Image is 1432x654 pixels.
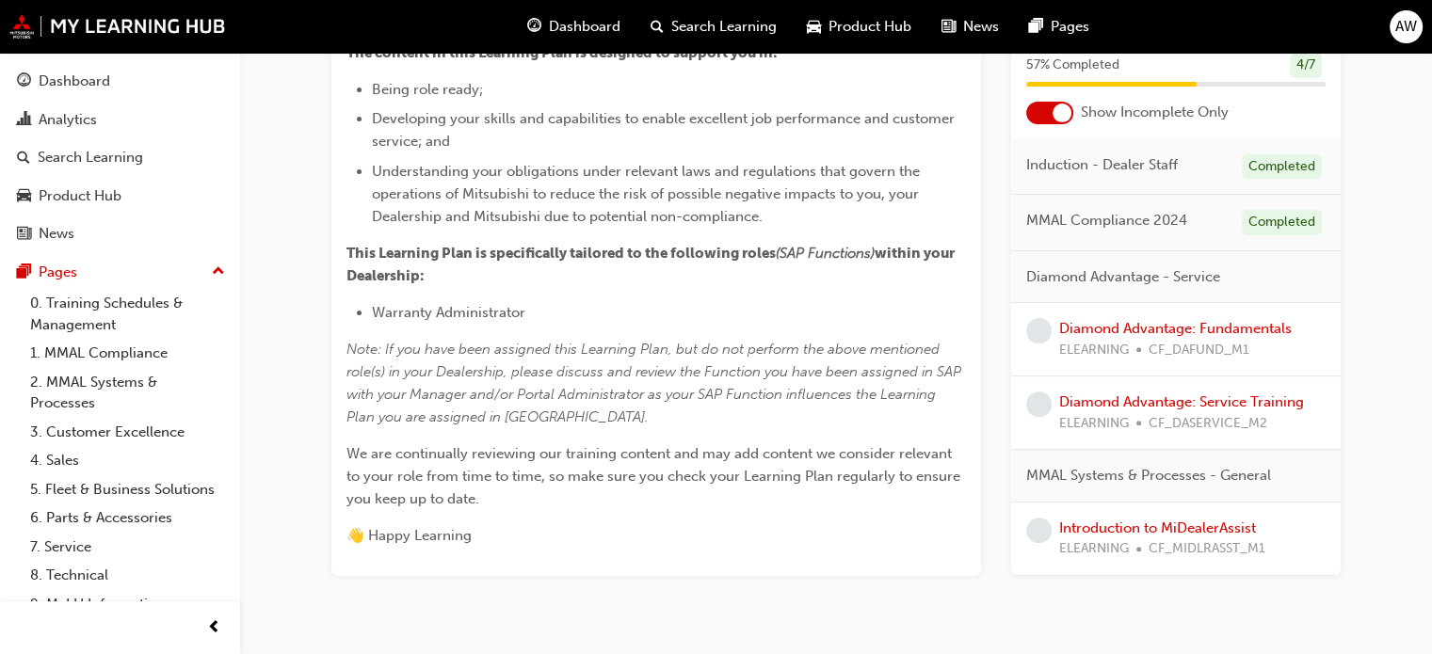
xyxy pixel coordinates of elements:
[1081,102,1229,123] span: Show Incomplete Only
[1149,538,1265,560] span: CF_MIDLRASST_M1
[8,60,233,255] button: DashboardAnalyticsSearch LearningProduct HubNews
[8,103,233,137] a: Analytics
[1149,340,1249,361] span: CF_DAFUND_M1
[39,71,110,92] div: Dashboard
[1059,320,1292,337] a: Diamond Advantage: Fundamentals
[39,109,97,131] div: Analytics
[1051,16,1089,38] span: Pages
[39,185,121,207] div: Product Hub
[17,73,31,90] span: guage-icon
[23,339,233,368] a: 1. MMAL Compliance
[23,289,233,339] a: 0. Training Schedules & Management
[212,260,225,284] span: up-icon
[23,418,233,447] a: 3. Customer Excellence
[1290,53,1322,78] div: 4 / 7
[17,112,31,129] span: chart-icon
[8,64,233,99] a: Dashboard
[1059,519,1256,536] a: Introduction to MiDealerAssist
[1059,393,1304,410] a: Diamond Advantage: Service Training
[17,226,31,243] span: news-icon
[512,8,636,46] a: guage-iconDashboard
[17,150,30,167] span: search-icon
[1026,154,1178,176] span: Induction - Dealer Staff
[829,16,911,38] span: Product Hub
[1242,210,1322,235] div: Completed
[17,264,31,281] span: pages-icon
[549,16,620,38] span: Dashboard
[346,44,778,61] span: The content in this Learning Plan is designed to support you in:
[636,8,792,46] a: search-iconSearch Learning
[23,590,233,619] a: 9. MyLH Information
[346,341,965,425] span: Note: If you have been assigned this Learning Plan, but do not perform the above mentioned role(s...
[39,223,74,245] div: News
[23,561,233,590] a: 8. Technical
[23,533,233,562] a: 7. Service
[1395,16,1417,38] span: AW
[1149,413,1267,435] span: CF_DASERVICE_M2
[372,110,958,150] span: Developing your skills and capabilities to enable excellent job performance and customer service;...
[207,616,221,640] span: prev-icon
[1026,55,1119,76] span: 57 % Completed
[1026,465,1271,487] span: MMAL Systems & Processes - General
[1242,154,1322,180] div: Completed
[346,245,776,262] span: This Learning Plan is specifically tailored to the following roles
[23,446,233,475] a: 4. Sales
[1026,391,1052,417] span: learningRecordVerb_NONE-icon
[8,255,233,290] button: Pages
[941,15,956,39] span: news-icon
[372,304,525,321] span: Warranty Administrator
[651,15,664,39] span: search-icon
[372,163,924,225] span: Understanding your obligations under relevant laws and regulations that govern the operations of ...
[8,179,233,214] a: Product Hub
[23,368,233,418] a: 2. MMAL Systems & Processes
[17,188,31,205] span: car-icon
[23,475,233,504] a: 5. Fleet & Business Solutions
[1026,318,1052,343] span: learningRecordVerb_NONE-icon
[9,14,226,39] img: mmal
[346,245,957,284] span: within your Dealership:
[346,527,472,544] span: 👋 Happy Learning
[776,245,875,262] span: (SAP Functions)
[1059,413,1129,435] span: ELEARNING
[8,216,233,251] a: News
[1026,266,1220,288] span: Diamond Advantage - Service
[1059,340,1129,361] span: ELEARNING
[1390,10,1423,43] button: AW
[926,8,1014,46] a: news-iconNews
[1026,210,1187,231] span: MMAL Compliance 2024
[372,81,483,98] span: Being role ready;
[671,16,777,38] span: Search Learning
[1014,8,1104,46] a: pages-iconPages
[1026,518,1052,543] span: learningRecordVerb_NONE-icon
[807,15,821,39] span: car-icon
[527,15,541,39] span: guage-icon
[346,445,964,507] span: We are continually reviewing our training content and may add content we consider relevant to you...
[1059,538,1129,560] span: ELEARNING
[39,262,77,283] div: Pages
[1029,15,1043,39] span: pages-icon
[963,16,999,38] span: News
[38,147,143,168] div: Search Learning
[792,8,926,46] a: car-iconProduct Hub
[8,140,233,175] a: Search Learning
[23,503,233,533] a: 6. Parts & Accessories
